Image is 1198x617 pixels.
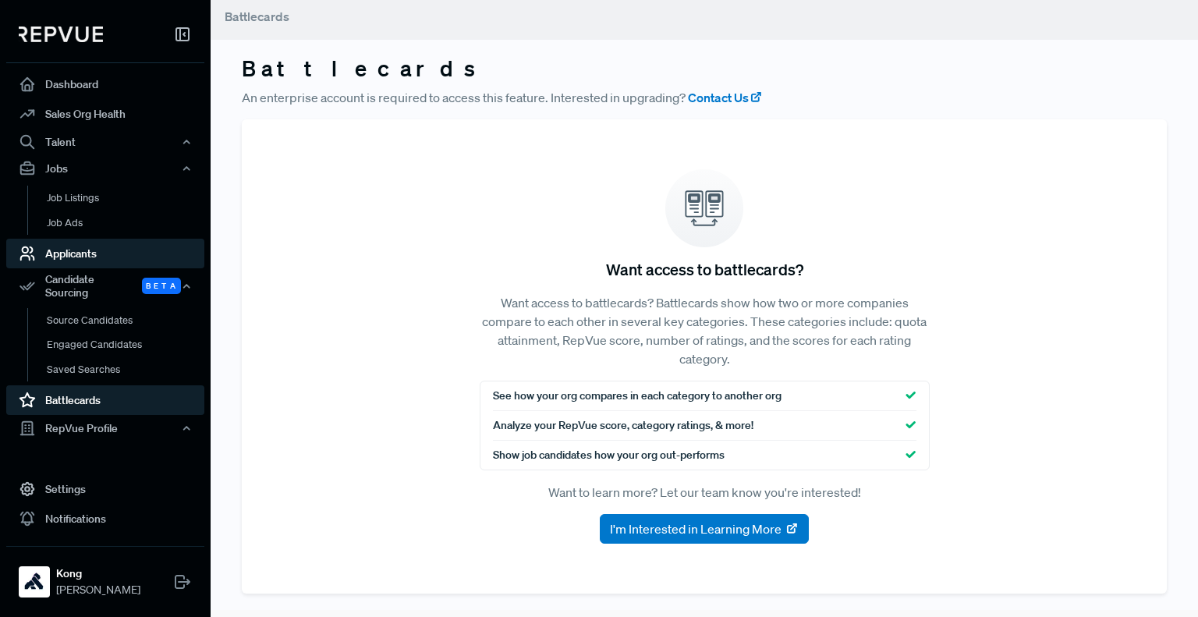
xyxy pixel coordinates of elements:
div: Candidate Sourcing [6,268,204,304]
button: Jobs [6,155,204,182]
span: Analyze your RepVue score, category ratings, & more! [493,417,753,434]
span: [PERSON_NAME] [56,582,140,598]
a: Saved Searches [27,357,225,382]
a: Notifications [6,504,204,534]
a: Battlecards [6,385,204,415]
img: Kong [22,569,47,594]
p: Want to learn more? Let our team know you're interested! [480,483,930,502]
a: Sales Org Health [6,99,204,129]
strong: Kong [56,566,140,582]
a: Engaged Candidates [27,332,225,357]
a: Contact Us [688,88,763,107]
button: Candidate Sourcing Beta [6,268,204,304]
p: An enterprise account is required to access this feature. Interested in upgrading? [242,88,1167,107]
a: Job Listings [27,186,225,211]
h3: Battlecards [242,55,1167,82]
span: Battlecards [225,9,289,24]
button: RepVue Profile [6,415,204,441]
button: I'm Interested in Learning More [600,514,809,544]
a: KongKong[PERSON_NAME] [6,546,204,605]
p: Want access to battlecards? Battlecards show how two or more companies compare to each other in s... [480,293,930,368]
a: Settings [6,474,204,504]
span: I'm Interested in Learning More [610,519,782,538]
a: Job Ads [27,211,225,236]
img: RepVue [19,27,103,42]
span: Show job candidates how your org out-performs [493,447,725,463]
a: Applicants [6,239,204,268]
button: Talent [6,129,204,155]
span: See how your org compares in each category to another org [493,388,782,404]
span: Beta [142,278,181,294]
a: Dashboard [6,69,204,99]
h5: Want access to battlecards? [606,260,803,278]
a: Source Candidates [27,308,225,333]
